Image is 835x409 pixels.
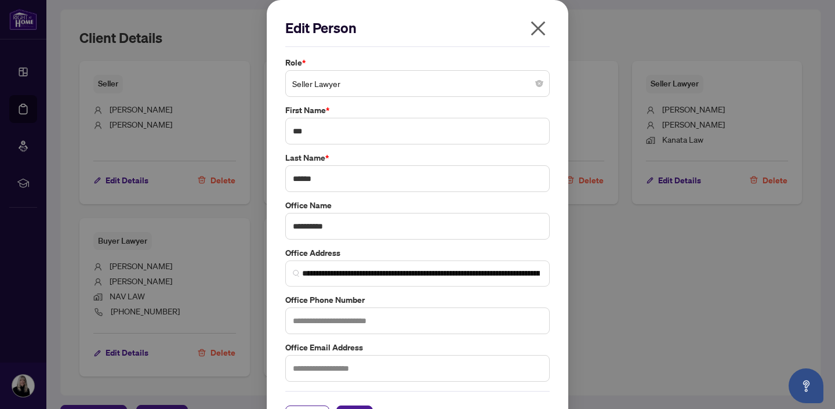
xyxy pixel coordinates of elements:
[285,104,550,117] label: First Name
[285,294,550,306] label: Office Phone Number
[292,73,543,95] span: Seller Lawyer
[293,270,300,277] img: search_icon
[285,341,550,354] label: Office Email Address
[285,199,550,212] label: Office Name
[789,368,823,403] button: Open asap
[285,151,550,164] label: Last Name
[285,19,550,37] h2: Edit Person
[536,80,543,87] span: close-circle
[285,56,550,69] label: Role
[285,247,550,259] label: Office Address
[529,19,547,38] span: close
